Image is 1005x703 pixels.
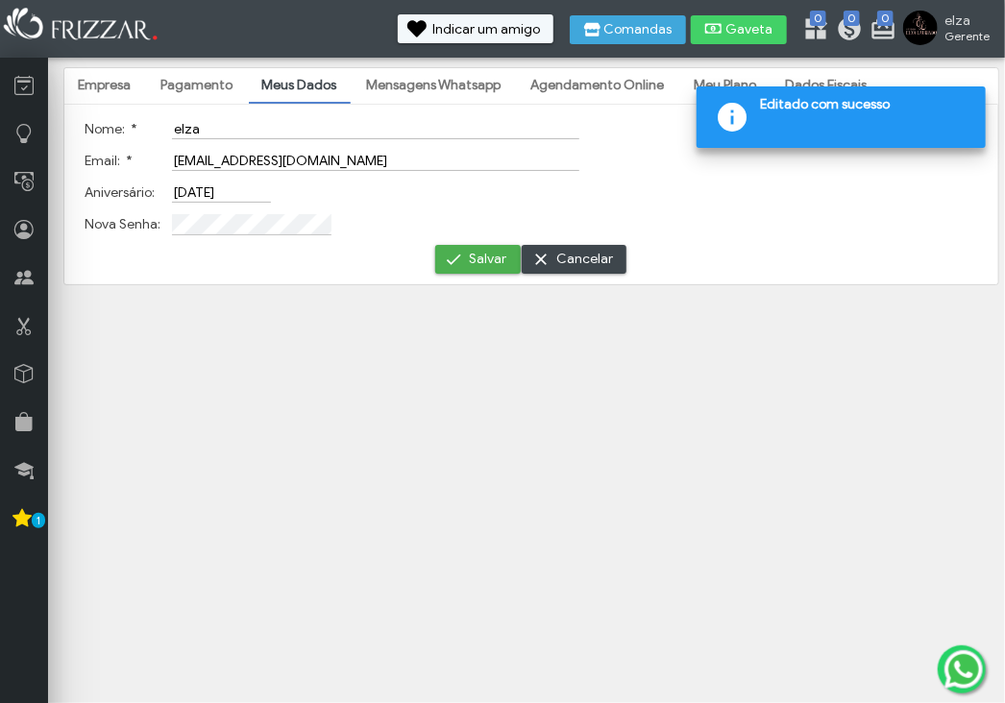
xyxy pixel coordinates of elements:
[32,513,45,528] span: 1
[353,69,514,102] a: Mensagens Whatsapp
[870,15,889,46] a: 0
[85,121,137,137] label: Nome:
[470,245,507,274] span: Salvar
[85,184,155,201] label: Aniversário:
[772,69,881,102] a: Dados Fiscais
[944,12,990,29] span: elza
[85,216,160,232] label: Nova Senha:
[844,11,860,26] span: 0
[836,15,855,46] a: 0
[570,15,686,44] button: Comandas
[64,69,144,102] a: Empresa
[802,15,821,46] a: 0
[435,245,521,274] button: Salvar
[944,29,990,43] span: Gerente
[941,646,987,692] img: whatsapp.png
[432,23,540,36] span: Indicar um amigo
[760,96,971,119] span: Editado com sucesso
[398,14,553,43] button: Indicar um amigo
[810,11,826,26] span: 0
[147,69,246,102] a: Pagamento
[604,23,673,36] span: Comandas
[680,69,770,102] a: Meu Plano
[725,23,773,36] span: Gaveta
[691,15,787,44] button: Gaveta
[877,11,894,26] span: 0
[85,153,133,169] label: Email:
[556,245,613,274] span: Cancelar
[903,11,995,49] a: elza Gerente
[517,69,677,102] a: Agendamento Online
[249,69,351,102] a: Meus Dados
[522,245,626,274] button: Cancelar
